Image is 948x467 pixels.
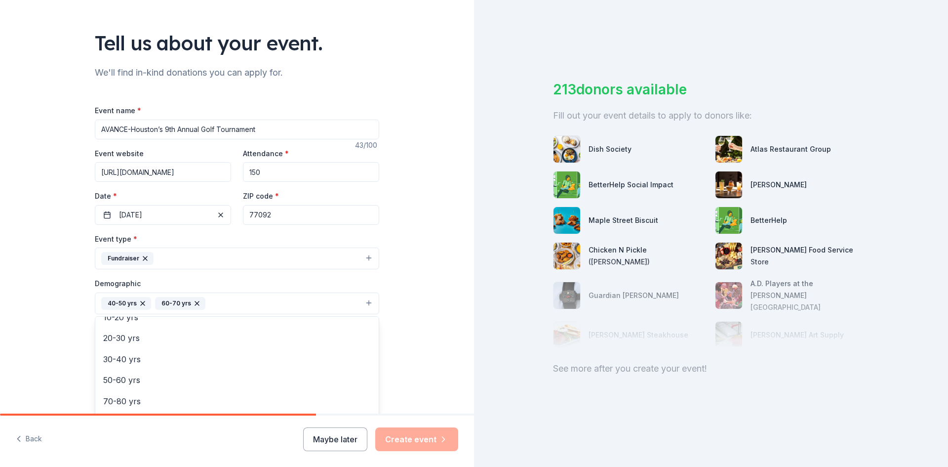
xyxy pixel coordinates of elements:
[103,374,371,386] span: 50-60 yrs
[95,316,379,435] div: 40-50 yrs60-70 yrs
[155,297,205,310] div: 60-70 yrs
[103,353,371,366] span: 30-40 yrs
[101,297,151,310] div: 40-50 yrs
[103,395,371,408] span: 70-80 yrs
[95,293,379,314] button: 40-50 yrs60-70 yrs
[103,311,371,324] span: 10-20 yrs
[103,332,371,344] span: 20-30 yrs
